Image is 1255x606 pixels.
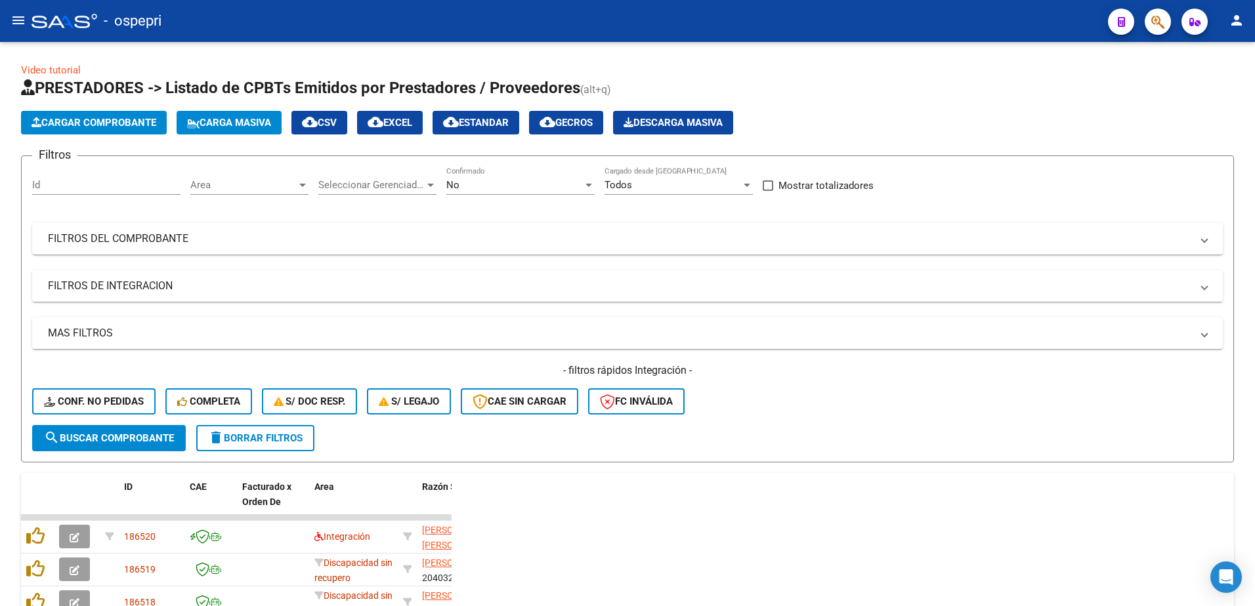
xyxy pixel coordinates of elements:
a: Video tutorial [21,64,81,76]
button: CAE SIN CARGAR [461,388,578,414]
span: 186519 [124,564,156,575]
datatable-header-cell: Facturado x Orden De [237,473,309,531]
mat-icon: person [1229,12,1244,28]
span: Estandar [443,117,509,129]
button: Carga Masiva [177,111,282,134]
span: Area [190,179,297,191]
span: Area [314,481,334,492]
mat-icon: delete [208,430,224,445]
h3: Filtros [32,146,77,164]
span: Discapacidad sin recupero [314,557,393,583]
span: Integración [314,531,370,542]
span: Seleccionar Gerenciador [318,179,425,191]
span: Razón Social [422,481,477,492]
mat-icon: cloud_download [540,114,555,130]
mat-expansion-panel-header: FILTROS DEL COMPROBANTE [32,223,1223,254]
button: Descarga Masiva [613,111,733,134]
mat-icon: menu [11,12,26,28]
h4: - filtros rápidos Integración - [32,363,1223,378]
button: Cargar Comprobante [21,111,167,134]
span: [PERSON_NAME] [422,557,492,568]
mat-icon: cloud_download [302,114,318,130]
span: CAE [190,481,207,492]
button: Borrar Filtros [196,425,314,451]
span: FC Inválida [600,395,673,407]
span: - ospepri [104,7,161,35]
div: 23355719464 [422,523,510,550]
mat-expansion-panel-header: MAS FILTROS [32,317,1223,349]
span: Mostrar totalizadores [778,178,874,193]
datatable-header-cell: Razón Social [417,473,515,531]
span: Buscar Comprobante [44,432,174,444]
span: 186520 [124,531,156,542]
span: Facturado x Orden De [242,481,291,507]
mat-icon: cloud_download [368,114,383,130]
button: Gecros [529,111,603,134]
span: Gecros [540,117,593,129]
span: (alt+q) [580,83,611,96]
span: Completa [177,395,240,407]
span: EXCEL [368,117,412,129]
button: Completa [165,388,252,414]
mat-panel-title: MAS FILTROS [48,326,1191,340]
span: Todos [605,179,632,191]
button: S/ legajo [367,388,451,414]
mat-icon: cloud_download [443,114,459,130]
div: 20403223019 [422,555,510,583]
span: No [446,179,459,191]
span: S/ legajo [379,395,439,407]
span: [PERSON_NAME] [PERSON_NAME] [422,525,492,550]
span: CAE SIN CARGAR [473,395,566,407]
datatable-header-cell: ID [119,473,184,531]
button: Conf. no pedidas [32,388,156,414]
button: EXCEL [357,111,423,134]
span: Descarga Masiva [624,117,723,129]
span: PRESTADORES -> Listado de CPBTs Emitidos por Prestadores / Proveedores [21,79,580,97]
span: Carga Masiva [187,117,271,129]
span: Conf. no pedidas [44,395,144,407]
datatable-header-cell: Area [309,473,398,531]
span: ID [124,481,133,492]
button: Estandar [433,111,519,134]
button: Buscar Comprobante [32,425,186,451]
mat-panel-title: FILTROS DE INTEGRACION [48,279,1191,293]
span: [PERSON_NAME] [422,590,492,601]
mat-panel-title: FILTROS DEL COMPROBANTE [48,232,1191,246]
span: CSV [302,117,337,129]
mat-icon: search [44,430,60,445]
span: Borrar Filtros [208,432,303,444]
button: FC Inválida [588,388,685,414]
button: CSV [291,111,347,134]
span: S/ Doc Resp. [274,395,346,407]
datatable-header-cell: CAE [184,473,237,531]
button: S/ Doc Resp. [262,388,358,414]
div: Open Intercom Messenger [1210,561,1242,593]
span: Cargar Comprobante [32,117,156,129]
mat-expansion-panel-header: FILTROS DE INTEGRACION [32,270,1223,302]
app-download-masive: Descarga masiva de comprobantes (adjuntos) [613,111,733,134]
